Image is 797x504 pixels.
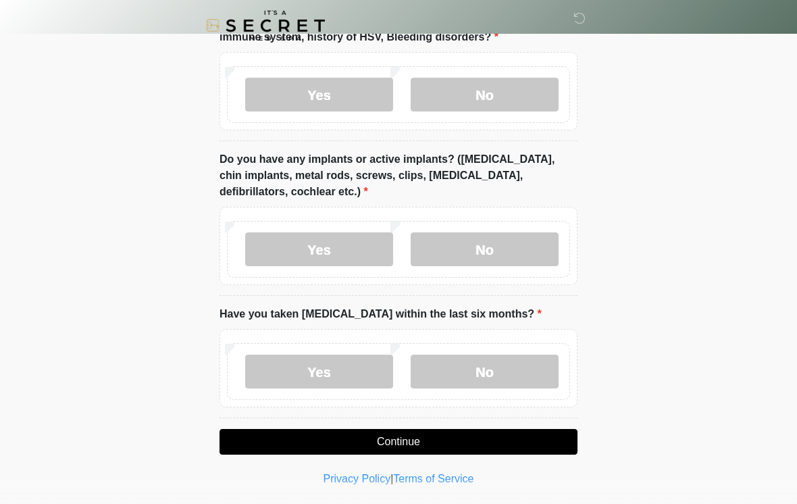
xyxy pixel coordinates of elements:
a: Terms of Service [393,473,473,484]
button: Continue [220,429,577,455]
img: It's A Secret Med Spa Logo [206,10,325,41]
label: No [411,78,559,111]
label: Do you have any implants or active implants? ([MEDICAL_DATA], chin implants, metal rods, screws, ... [220,151,577,200]
a: Privacy Policy [324,473,391,484]
label: Yes [245,78,393,111]
label: No [411,355,559,388]
label: Yes [245,232,393,266]
label: Yes [245,355,393,388]
a: | [390,473,393,484]
label: No [411,232,559,266]
label: Have you taken [MEDICAL_DATA] within the last six months? [220,306,542,322]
